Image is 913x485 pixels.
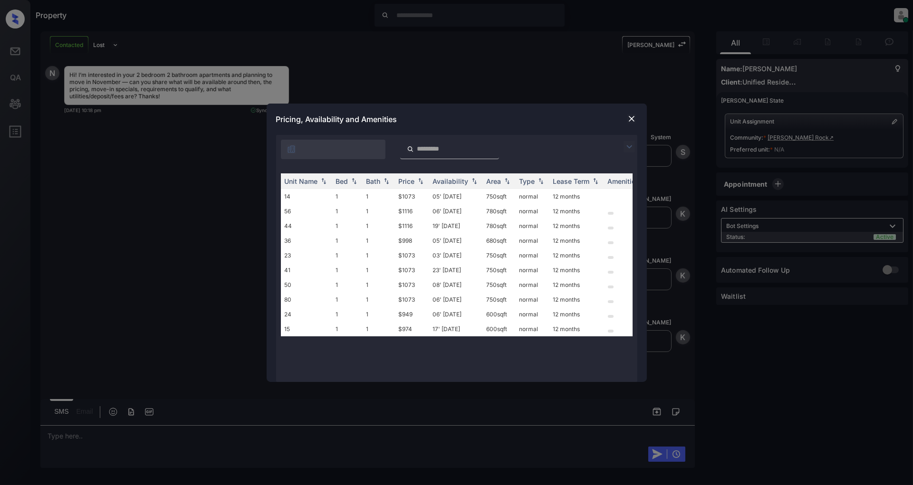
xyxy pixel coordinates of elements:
[549,277,604,292] td: 12 months
[483,204,516,219] td: 780 sqft
[281,233,332,248] td: 36
[332,322,363,336] td: 1
[332,277,363,292] td: 1
[395,248,429,263] td: $1073
[519,177,535,185] div: Type
[319,178,328,184] img: sorting
[395,204,429,219] td: $1116
[549,292,604,307] td: 12 months
[363,248,395,263] td: 1
[281,219,332,233] td: 44
[549,233,604,248] td: 12 months
[399,177,415,185] div: Price
[624,141,635,152] img: icon-zuma
[470,178,479,184] img: sorting
[382,178,391,184] img: sorting
[395,307,429,322] td: $949
[487,177,501,185] div: Area
[332,263,363,277] td: 1
[516,233,549,248] td: normal
[429,233,483,248] td: 05' [DATE]
[395,263,429,277] td: $1073
[549,219,604,233] td: 12 months
[363,307,395,322] td: 1
[363,219,395,233] td: 1
[549,204,604,219] td: 12 months
[516,219,549,233] td: normal
[363,322,395,336] td: 1
[281,189,332,204] td: 14
[281,307,332,322] td: 24
[366,177,381,185] div: Bath
[332,248,363,263] td: 1
[281,204,332,219] td: 56
[433,177,469,185] div: Availability
[516,322,549,336] td: normal
[281,292,332,307] td: 80
[483,277,516,292] td: 750 sqft
[287,144,296,154] img: icon-zuma
[363,204,395,219] td: 1
[483,189,516,204] td: 750 sqft
[395,292,429,307] td: $1073
[363,292,395,307] td: 1
[363,233,395,248] td: 1
[516,204,549,219] td: normal
[429,322,483,336] td: 17' [DATE]
[363,263,395,277] td: 1
[549,248,604,263] td: 12 months
[502,178,512,184] img: sorting
[516,277,549,292] td: normal
[281,322,332,336] td: 15
[549,322,604,336] td: 12 months
[483,322,516,336] td: 600 sqft
[549,263,604,277] td: 12 months
[429,263,483,277] td: 23' [DATE]
[549,307,604,322] td: 12 months
[395,322,429,336] td: $974
[608,177,640,185] div: Amenities
[553,177,590,185] div: Lease Term
[516,189,549,204] td: normal
[395,189,429,204] td: $1073
[332,292,363,307] td: 1
[332,233,363,248] td: 1
[536,178,546,184] img: sorting
[429,219,483,233] td: 19' [DATE]
[483,307,516,322] td: 600 sqft
[483,248,516,263] td: 750 sqft
[395,233,429,248] td: $998
[349,178,359,184] img: sorting
[363,189,395,204] td: 1
[336,177,348,185] div: Bed
[429,292,483,307] td: 06' [DATE]
[407,145,414,153] img: icon-zuma
[429,248,483,263] td: 03' [DATE]
[516,292,549,307] td: normal
[363,277,395,292] td: 1
[429,204,483,219] td: 06' [DATE]
[395,219,429,233] td: $1116
[429,277,483,292] td: 08' [DATE]
[591,178,600,184] img: sorting
[281,263,332,277] td: 41
[627,114,636,124] img: close
[516,307,549,322] td: normal
[516,263,549,277] td: normal
[332,307,363,322] td: 1
[429,189,483,204] td: 05' [DATE]
[483,219,516,233] td: 780 sqft
[429,307,483,322] td: 06' [DATE]
[516,248,549,263] td: normal
[332,219,363,233] td: 1
[281,277,332,292] td: 50
[483,233,516,248] td: 680 sqft
[416,178,425,184] img: sorting
[483,292,516,307] td: 750 sqft
[483,263,516,277] td: 750 sqft
[332,204,363,219] td: 1
[285,177,318,185] div: Unit Name
[267,104,647,135] div: Pricing, Availability and Amenities
[549,189,604,204] td: 12 months
[332,189,363,204] td: 1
